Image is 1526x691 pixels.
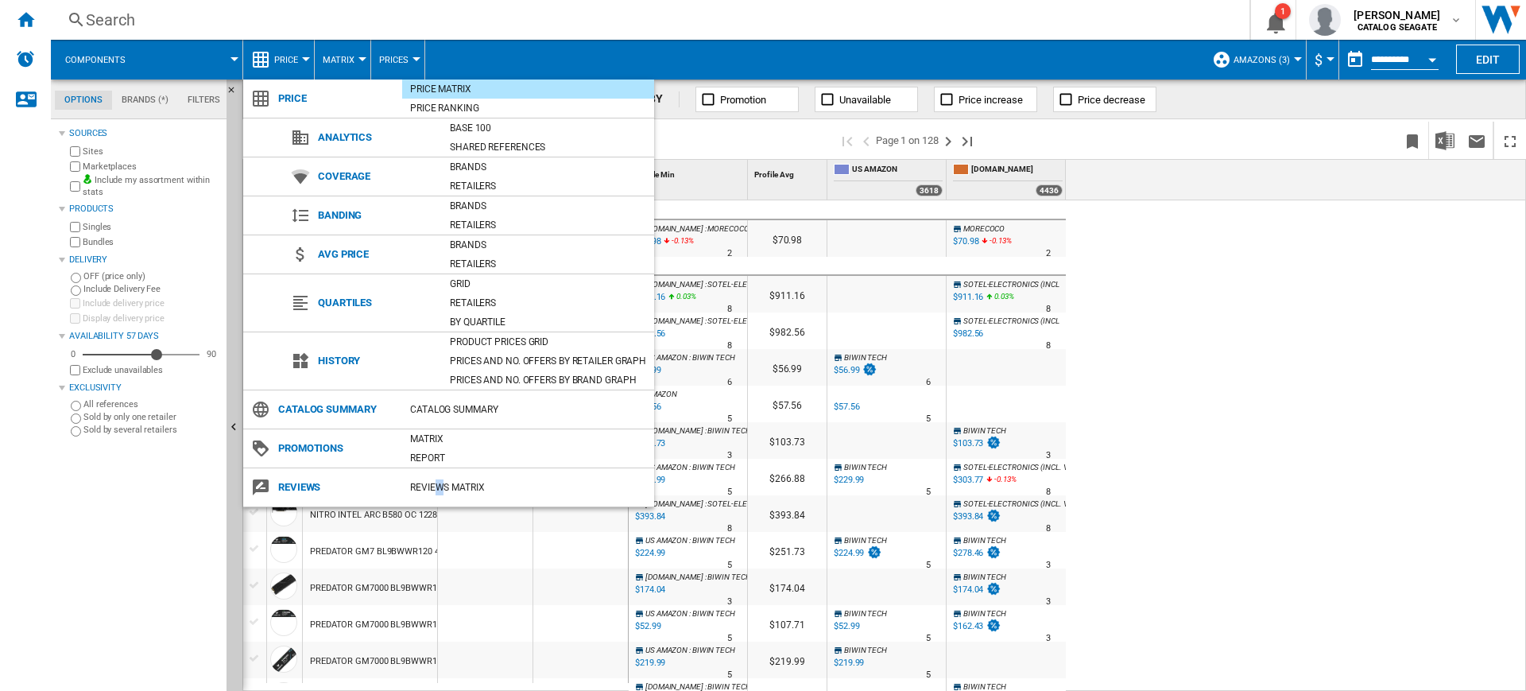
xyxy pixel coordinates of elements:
span: Catalog Summary [270,398,402,421]
div: Product prices grid [442,334,654,350]
div: Grid [442,276,654,292]
div: By quartile [442,314,654,330]
div: Catalog Summary [402,402,654,417]
div: Retailers [442,295,654,311]
div: Brands [442,159,654,175]
span: Price [270,87,402,110]
div: Prices and No. offers by retailer graph [442,353,654,369]
div: Brands [442,198,654,214]
div: Base 100 [442,120,654,136]
div: Report [402,450,654,466]
span: Analytics [310,126,442,149]
div: Price Matrix [402,81,654,97]
div: Prices and No. offers by brand graph [442,372,654,388]
span: Quartiles [310,292,442,314]
span: History [310,350,442,372]
div: REVIEWS Matrix [402,479,654,495]
div: Retailers [442,217,654,233]
div: Retailers [442,256,654,272]
div: Retailers [442,178,654,194]
span: Banding [310,204,442,227]
div: Shared references [442,139,654,155]
div: Brands [442,237,654,253]
span: Avg price [310,243,442,266]
div: Matrix [402,431,654,447]
div: Price Ranking [402,100,654,116]
span: Promotions [270,437,402,460]
span: Reviews [270,476,402,499]
span: Coverage [310,165,442,188]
